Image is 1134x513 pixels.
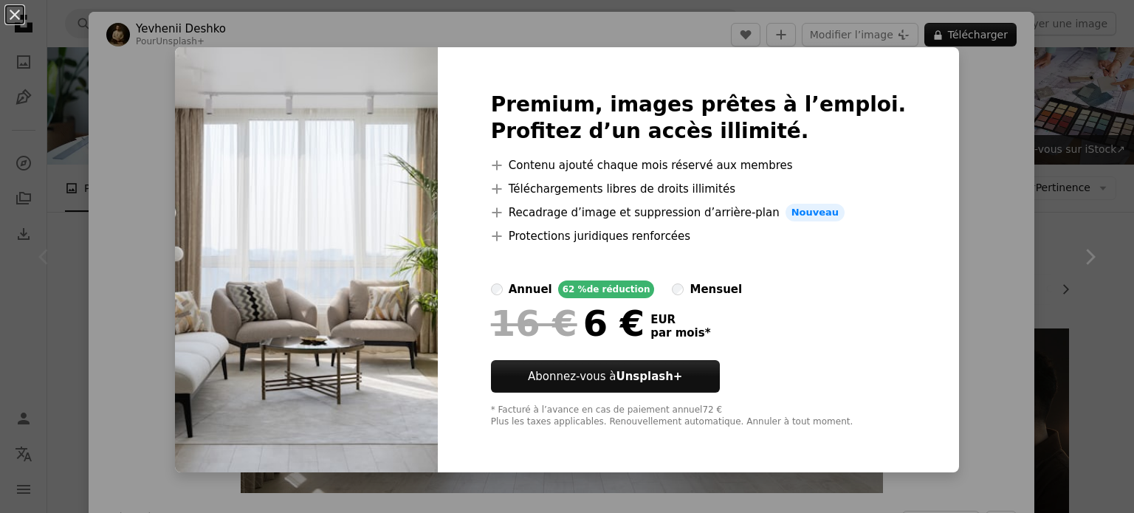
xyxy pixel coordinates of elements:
[491,180,907,198] li: Téléchargements libres de droits illimités
[650,313,710,326] span: EUR
[491,360,720,393] button: Abonnez-vous àUnsplash+
[491,404,907,428] div: * Facturé à l’avance en cas de paiement annuel 72 € Plus les taxes applicables. Renouvellement au...
[509,280,552,298] div: annuel
[491,304,645,342] div: 6 €
[672,283,684,295] input: mensuel
[491,92,907,145] h2: Premium, images prêtes à l’emploi. Profitez d’un accès illimité.
[616,370,682,383] strong: Unsplash+
[175,47,438,472] img: premium_photo-1670360414483-64e6d9ba9038
[491,283,503,295] input: annuel62 %de réduction
[491,227,907,245] li: Protections juridiques renforcées
[650,326,710,340] span: par mois *
[491,304,577,342] span: 16 €
[690,280,742,298] div: mensuel
[491,204,907,221] li: Recadrage d’image et suppression d’arrière-plan
[786,204,845,221] span: Nouveau
[491,156,907,174] li: Contenu ajouté chaque mois réservé aux membres
[558,280,655,298] div: 62 % de réduction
